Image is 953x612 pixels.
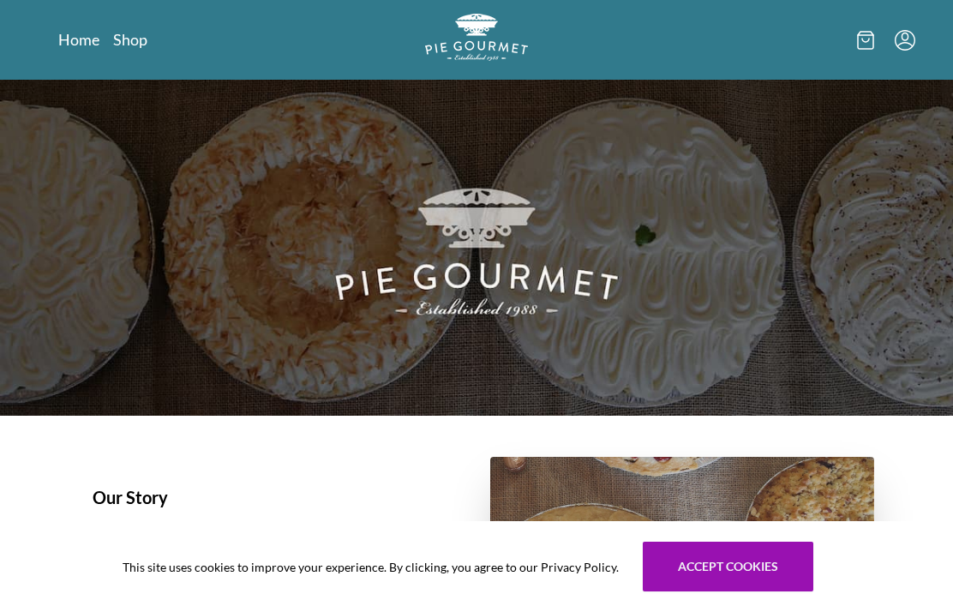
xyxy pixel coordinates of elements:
span: This site uses cookies to improve your experience. By clicking, you agree to our Privacy Policy. [123,558,619,576]
a: Home [58,29,99,50]
button: Menu [895,30,915,51]
img: logo [425,14,528,61]
a: Shop [113,29,147,50]
a: Logo [425,14,528,66]
h1: Our Story [93,484,449,510]
button: Accept cookies [643,542,813,591]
